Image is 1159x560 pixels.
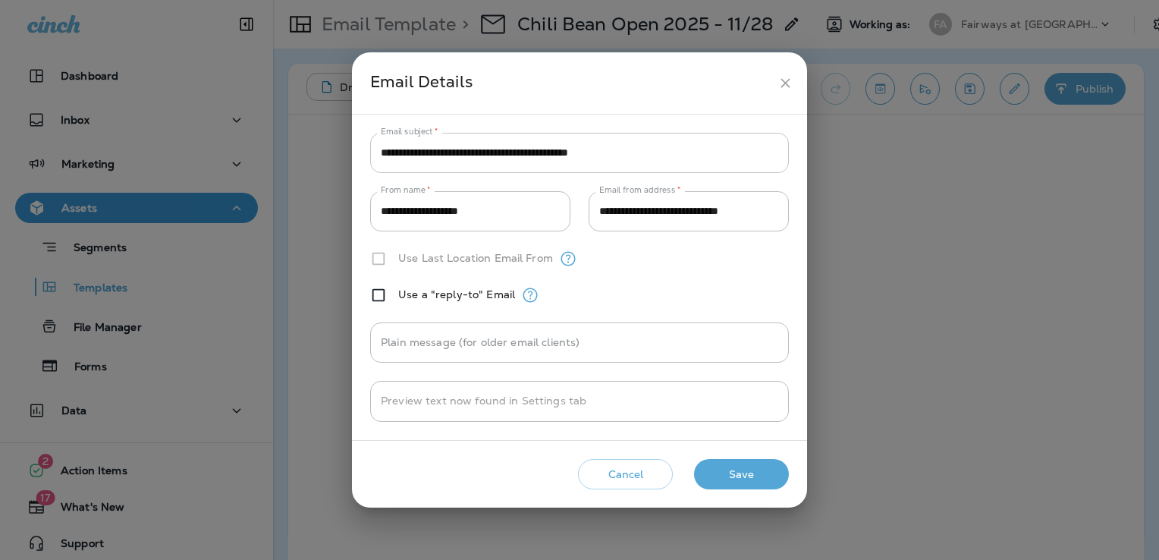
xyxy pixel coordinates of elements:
[381,184,431,196] label: From name
[771,69,799,97] button: close
[381,126,438,137] label: Email subject
[694,459,789,490] button: Save
[370,69,771,97] div: Email Details
[599,184,680,196] label: Email from address
[398,288,515,300] label: Use a "reply-to" Email
[578,459,673,490] button: Cancel
[398,252,553,264] label: Use Last Location Email From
